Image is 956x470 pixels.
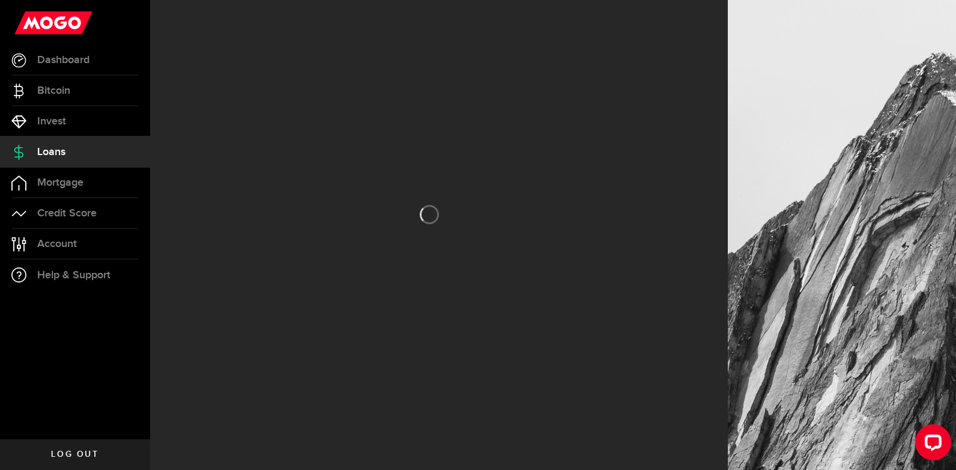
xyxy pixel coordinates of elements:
span: Log out [51,450,98,459]
span: Account [37,239,77,249]
span: Mortgage [37,177,83,188]
span: Dashboard [37,55,89,66]
span: Loans [37,147,65,157]
span: Credit Score [37,208,97,219]
iframe: LiveChat chat widget [906,420,956,470]
span: Invest [37,116,66,127]
span: Bitcoin [37,85,70,96]
span: Help & Support [37,270,110,281]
